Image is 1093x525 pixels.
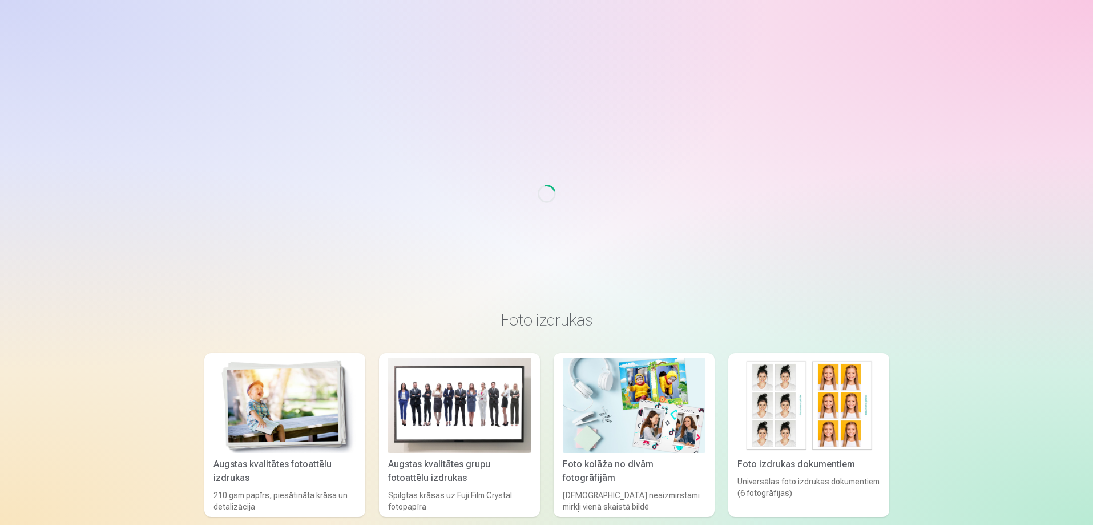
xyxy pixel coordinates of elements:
img: Augstas kvalitātes grupu fotoattēlu izdrukas [388,358,531,453]
div: [DEMOGRAPHIC_DATA] neaizmirstami mirkļi vienā skaistā bildē [558,490,710,512]
div: Augstas kvalitātes fotoattēlu izdrukas [209,458,361,485]
img: Foto izdrukas dokumentiem [737,358,880,453]
div: Universālas foto izdrukas dokumentiem (6 fotogrāfijas) [733,476,885,512]
a: Foto kolāža no divām fotogrāfijāmFoto kolāža no divām fotogrāfijām[DEMOGRAPHIC_DATA] neaizmirstam... [554,353,715,517]
div: 210 gsm papīrs, piesātināta krāsa un detalizācija [209,490,361,512]
a: Augstas kvalitātes fotoattēlu izdrukasAugstas kvalitātes fotoattēlu izdrukas210 gsm papīrs, piesā... [204,353,365,517]
img: Foto kolāža no divām fotogrāfijām [563,358,705,453]
h3: Foto izdrukas [213,310,880,330]
a: Foto izdrukas dokumentiemFoto izdrukas dokumentiemUniversālas foto izdrukas dokumentiem (6 fotogr... [728,353,889,517]
img: Augstas kvalitātes fotoattēlu izdrukas [213,358,356,453]
div: Spilgtas krāsas uz Fuji Film Crystal fotopapīra [384,490,535,512]
div: Foto kolāža no divām fotogrāfijām [558,458,710,485]
div: Augstas kvalitātes grupu fotoattēlu izdrukas [384,458,535,485]
a: Augstas kvalitātes grupu fotoattēlu izdrukasAugstas kvalitātes grupu fotoattēlu izdrukasSpilgtas ... [379,353,540,517]
div: Foto izdrukas dokumentiem [733,458,885,471]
